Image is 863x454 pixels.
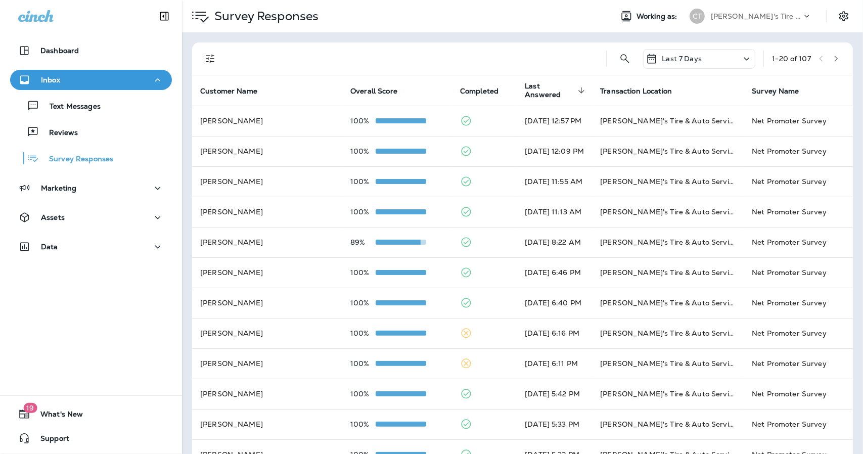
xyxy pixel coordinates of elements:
p: 100% [350,268,376,277]
td: Net Promoter Survey [744,227,853,257]
td: [PERSON_NAME] [192,197,342,227]
span: Working as: [637,12,679,21]
p: 100% [350,390,376,398]
td: [PERSON_NAME]'s Tire & Auto Service | [GEOGRAPHIC_DATA] [592,318,744,348]
td: Net Promoter Survey [744,257,853,288]
td: [PERSON_NAME]'s Tire & Auto Service | [GEOGRAPHIC_DATA] [592,409,744,439]
button: Filters [200,49,220,69]
button: Reviews [10,121,172,143]
button: Text Messages [10,95,172,116]
button: Support [10,428,172,448]
span: Completed [460,87,498,96]
td: [PERSON_NAME]'s Tire & Auto Service | [GEOGRAPHIC_DATA] [592,288,744,318]
td: [PERSON_NAME] [192,409,342,439]
td: [PERSON_NAME]'s Tire & Auto Service | Verot [592,257,744,288]
span: Transaction Location [600,87,672,96]
button: Survey Responses [10,148,172,169]
span: Transaction Location [600,86,685,96]
td: [DATE] 11:13 AM [517,197,592,227]
p: [PERSON_NAME]'s Tire & Auto [711,12,802,20]
p: 100% [350,177,376,186]
td: [PERSON_NAME]'s Tire & Auto Service | Verot [592,166,744,197]
p: 100% [350,420,376,428]
td: [DATE] 6:46 PM [517,257,592,288]
td: [DATE] 6:16 PM [517,318,592,348]
p: Reviews [39,128,78,138]
p: Inbox [41,76,60,84]
td: [PERSON_NAME]'s Tire & Auto Service | [GEOGRAPHIC_DATA] [592,136,744,166]
span: Customer Name [200,87,257,96]
td: Net Promoter Survey [744,136,853,166]
td: [DATE] 5:42 PM [517,379,592,409]
td: [PERSON_NAME] [192,257,342,288]
span: Completed [460,86,512,96]
td: [DATE] 6:11 PM [517,348,592,379]
div: CT [690,9,705,24]
td: [PERSON_NAME] [192,106,342,136]
td: [PERSON_NAME]'s Tire & Auto Service | [PERSON_NAME][GEOGRAPHIC_DATA] [592,197,744,227]
span: Support [30,434,69,446]
td: [DATE] 12:57 PM [517,106,592,136]
td: [PERSON_NAME] [192,227,342,257]
span: Overall Score [350,87,397,96]
p: 100% [350,359,376,368]
span: What's New [30,410,83,422]
p: 100% [350,299,376,307]
p: 100% [350,147,376,155]
button: Inbox [10,70,172,90]
span: Last Answered [525,82,588,99]
td: [DATE] 11:55 AM [517,166,592,197]
td: [PERSON_NAME] [192,288,342,318]
p: 100% [350,329,376,337]
td: [PERSON_NAME]'s Tire & Auto Service | Verot [592,106,744,136]
td: [PERSON_NAME] [192,348,342,379]
p: 89% [350,238,376,246]
td: [PERSON_NAME] [192,166,342,197]
span: Customer Name [200,86,270,96]
button: Data [10,237,172,257]
td: [PERSON_NAME]'s Tire & Auto Service | [GEOGRAPHIC_DATA] [592,348,744,379]
p: Dashboard [40,47,79,55]
button: Marketing [10,178,172,198]
td: Net Promoter Survey [744,288,853,318]
button: Settings [835,7,853,25]
td: [DATE] 8:22 AM [517,227,592,257]
button: Collapse Sidebar [150,6,178,26]
span: 19 [23,403,37,413]
p: Assets [41,213,65,221]
span: Survey Name [752,87,799,96]
p: 100% [350,208,376,216]
span: Survey Name [752,86,812,96]
td: Net Promoter Survey [744,166,853,197]
p: Marketing [41,184,76,192]
p: Survey Responses [39,155,113,164]
td: [PERSON_NAME] [192,318,342,348]
p: 100% [350,117,376,125]
span: Last Answered [525,82,575,99]
td: Net Promoter Survey [744,318,853,348]
div: 1 - 20 of 107 [772,55,811,63]
td: [PERSON_NAME]'s Tire & Auto Service | [GEOGRAPHIC_DATA] [592,227,744,257]
td: Net Promoter Survey [744,409,853,439]
td: [PERSON_NAME]'s Tire & Auto Service | [GEOGRAPHIC_DATA] [592,379,744,409]
td: [PERSON_NAME] [192,379,342,409]
button: 19What's New [10,404,172,424]
td: Net Promoter Survey [744,106,853,136]
p: Survey Responses [210,9,319,24]
td: Net Promoter Survey [744,348,853,379]
td: [PERSON_NAME] [192,136,342,166]
td: Net Promoter Survey [744,197,853,227]
button: Search Survey Responses [615,49,635,69]
p: Data [41,243,58,251]
td: [DATE] 6:40 PM [517,288,592,318]
button: Assets [10,207,172,228]
td: Net Promoter Survey [744,379,853,409]
button: Dashboard [10,40,172,61]
span: Overall Score [350,86,411,96]
td: [DATE] 12:09 PM [517,136,592,166]
p: Text Messages [39,102,101,112]
p: Last 7 Days [662,55,702,63]
td: [DATE] 5:33 PM [517,409,592,439]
